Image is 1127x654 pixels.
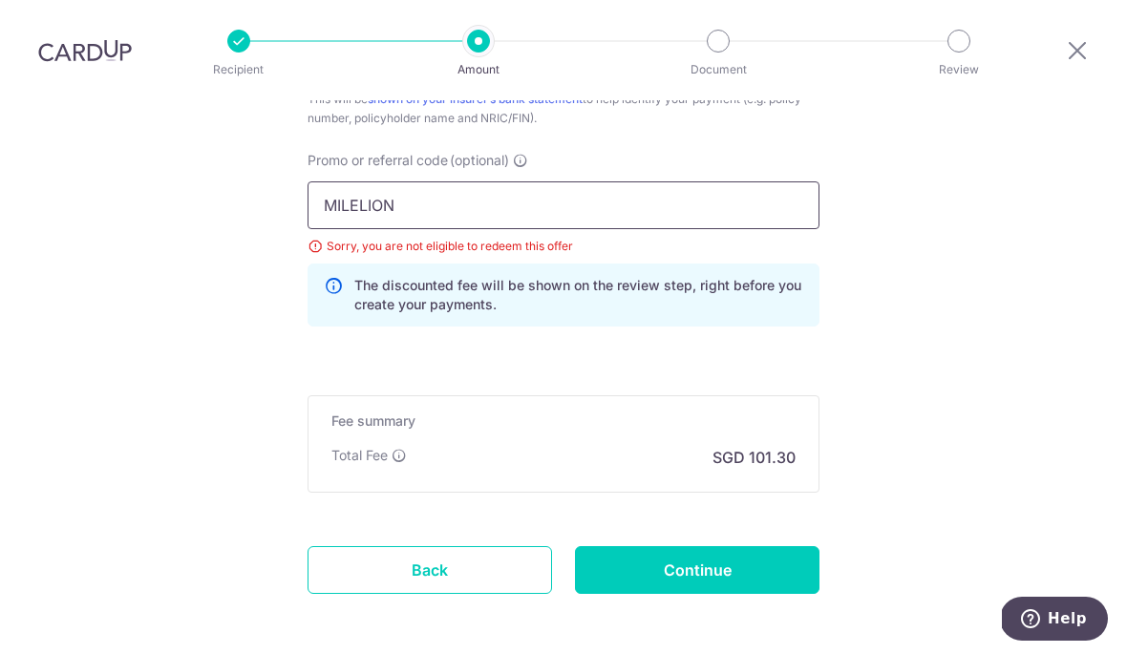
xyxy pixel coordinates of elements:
[648,60,789,79] p: Document
[331,411,796,431] h5: Fee summary
[331,446,388,465] p: Total Fee
[308,546,552,594] a: Back
[712,446,796,469] p: SGD 101.30
[168,60,309,79] p: Recipient
[308,237,819,256] div: Sorry, you are not eligible to redeem this offer
[575,546,819,594] input: Continue
[308,151,448,170] span: Promo or referral code
[450,151,509,170] span: (optional)
[408,60,549,79] p: Amount
[38,39,132,62] img: CardUp
[354,276,803,314] p: The discounted fee will be shown on the review step, right before you create your payments.
[1002,597,1108,644] iframe: Opens a widget where you can find more information
[888,60,1030,79] p: Review
[308,90,819,128] div: This will be to help identify your payment (e.g. policy number, policyholder name and NRIC/FIN).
